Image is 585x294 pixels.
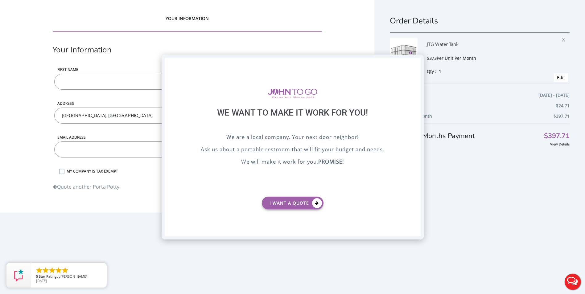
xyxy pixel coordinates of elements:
img: Review Rating [13,269,25,281]
li:  [35,267,43,274]
li:  [42,267,49,274]
span: [DATE] [36,278,47,283]
span: 5 [36,274,38,279]
span: by [36,275,102,279]
b: PROMISE! [318,158,344,165]
p: We are a local company. Your next door neighbor! [180,133,405,142]
li:  [61,267,69,274]
p: We will make it work for you, [180,158,405,167]
p: Ask us about a portable restroom that will fit your budget and needs. [180,145,405,155]
li:  [48,267,56,274]
li:  [55,267,62,274]
a: I want a Quote [262,197,323,209]
span: [PERSON_NAME] [60,274,87,279]
div: X [411,58,420,68]
span: Star Rating [39,274,56,279]
img: logo of viptogo [268,88,317,98]
button: Live Chat [560,269,585,294]
div: We want to make it work for you! [180,108,405,133]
